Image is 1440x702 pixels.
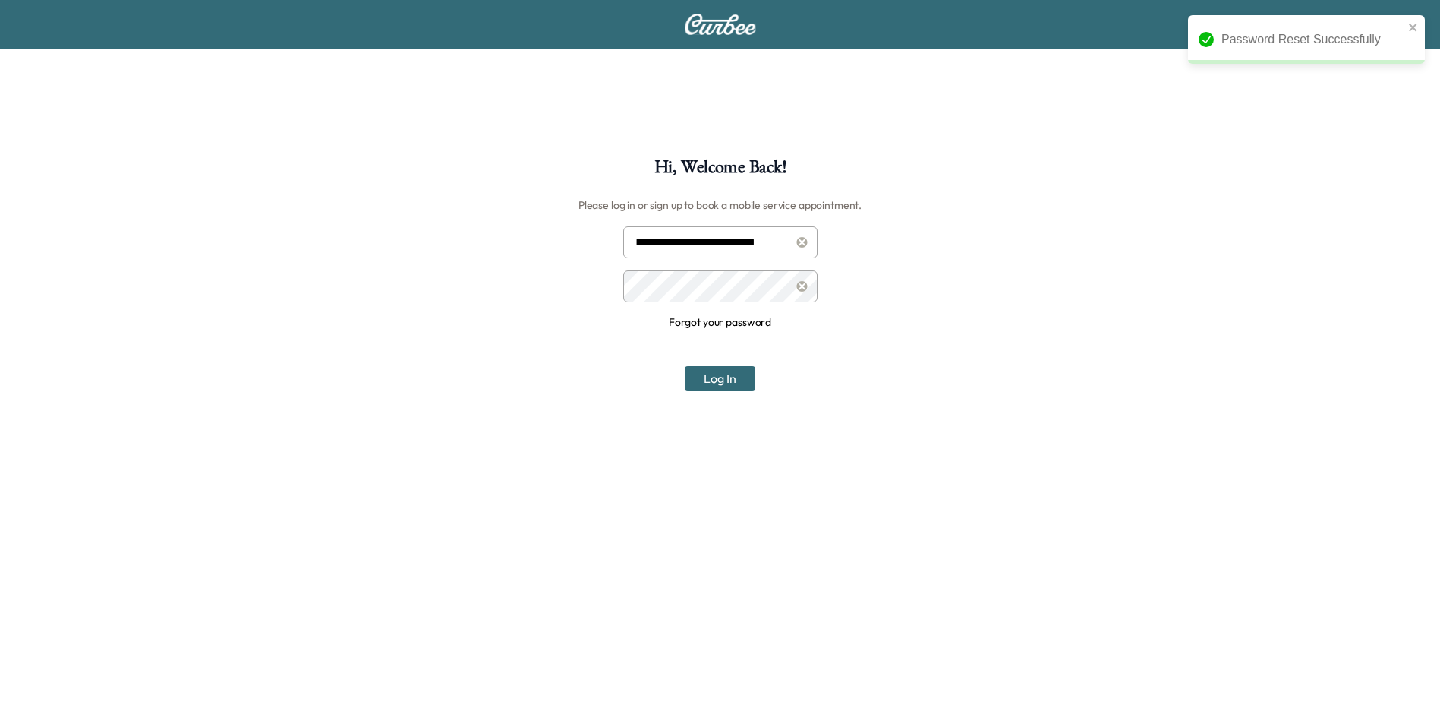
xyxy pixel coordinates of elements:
div: Password Reset Successfully [1221,30,1404,49]
button: close [1408,21,1419,33]
img: Curbee Logo [684,14,757,35]
h6: Please log in or sign up to book a mobile service appointment. [578,193,862,217]
a: Forgot your password [669,315,771,329]
button: Log In [685,366,755,391]
h1: Hi, Welcome Back! [654,158,786,184]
